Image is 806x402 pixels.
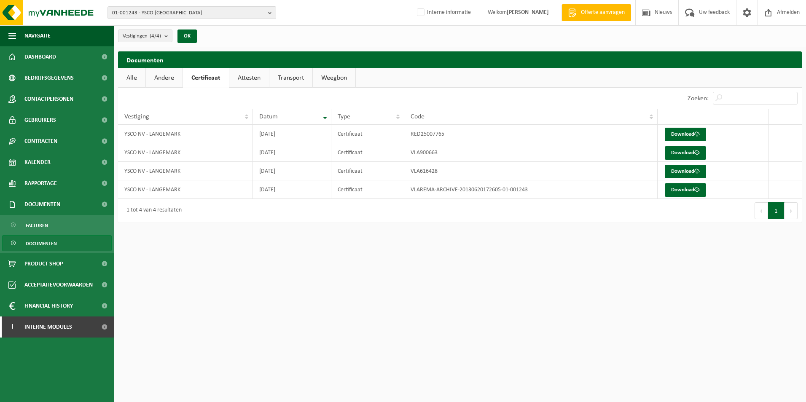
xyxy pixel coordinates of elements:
span: Facturen [26,217,48,233]
span: Vestiging [124,113,149,120]
a: Weegbon [313,68,355,88]
div: 1 tot 4 van 4 resultaten [122,203,182,218]
label: Interne informatie [415,6,471,19]
td: RED25007765 [404,125,658,143]
span: Navigatie [24,25,51,46]
a: Facturen [2,217,112,233]
span: Offerte aanvragen [579,8,627,17]
a: Attesten [229,68,269,88]
span: Acceptatievoorwaarden [24,274,93,295]
a: Download [665,183,706,197]
span: Type [338,113,350,120]
strong: [PERSON_NAME] [507,9,549,16]
span: Contracten [24,131,57,152]
td: Certificaat [331,125,404,143]
td: [DATE] [253,143,332,162]
td: [DATE] [253,125,332,143]
a: Offerte aanvragen [562,4,631,21]
a: Transport [269,68,312,88]
td: VLA900663 [404,143,658,162]
button: 01-001243 - YSCO [GEOGRAPHIC_DATA] [107,6,276,19]
label: Zoeken: [688,95,709,102]
a: Andere [146,68,183,88]
td: [DATE] [253,180,332,199]
span: Datum [259,113,278,120]
button: 1 [768,202,785,219]
button: OK [177,29,197,43]
span: 01-001243 - YSCO [GEOGRAPHIC_DATA] [112,7,265,19]
span: Product Shop [24,253,63,274]
button: Previous [755,202,768,219]
span: Bedrijfsgegevens [24,67,74,88]
count: (4/4) [150,33,161,39]
span: Kalender [24,152,51,173]
span: Interne modules [24,316,72,338]
span: Documenten [26,236,57,252]
td: Certificaat [331,180,404,199]
span: Documenten [24,194,60,215]
span: I [8,316,16,338]
td: YSCO NV - LANGEMARK [118,180,253,199]
button: Next [785,202,798,219]
a: Download [665,128,706,141]
td: Certificaat [331,143,404,162]
span: Dashboard [24,46,56,67]
td: YSCO NV - LANGEMARK [118,162,253,180]
a: Download [665,146,706,160]
a: Alle [118,68,145,88]
a: Documenten [2,235,112,251]
td: Certificaat [331,162,404,180]
h2: Documenten [118,51,802,68]
td: [DATE] [253,162,332,180]
span: Financial History [24,295,73,316]
span: Code [411,113,424,120]
td: VLA616428 [404,162,658,180]
td: YSCO NV - LANGEMARK [118,125,253,143]
span: Gebruikers [24,110,56,131]
button: Vestigingen(4/4) [118,29,172,42]
span: Contactpersonen [24,88,73,110]
a: Download [665,165,706,178]
a: Certificaat [183,68,229,88]
span: Vestigingen [123,30,161,43]
span: Rapportage [24,173,57,194]
td: VLAREMA-ARCHIVE-20130620172605-01-001243 [404,180,658,199]
td: YSCO NV - LANGEMARK [118,143,253,162]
